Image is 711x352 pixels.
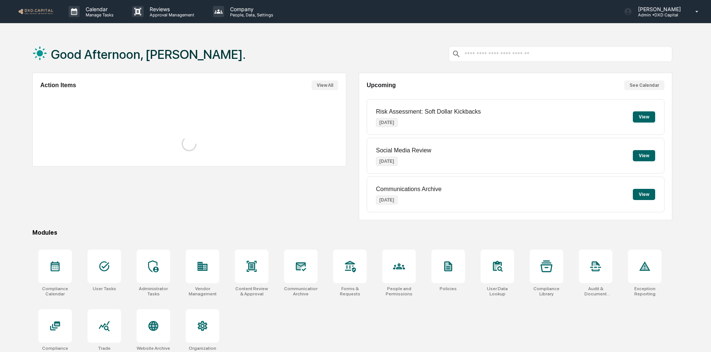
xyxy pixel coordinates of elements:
[376,108,481,115] p: Risk Assessment: Soft Dollar Kickbacks
[367,82,396,89] h2: Upcoming
[376,147,431,154] p: Social Media Review
[440,286,457,291] div: Policies
[137,346,170,351] div: Website Archive
[376,186,441,193] p: Communications Archive
[579,286,612,296] div: Audit & Document Logs
[382,286,416,296] div: People and Permissions
[235,286,268,296] div: Content Review & Approval
[481,286,514,296] div: User Data Lookup
[224,12,277,18] p: People, Data, Settings
[80,12,117,18] p: Manage Tasks
[80,6,117,12] p: Calendar
[633,189,655,200] button: View
[624,80,664,90] button: See Calendar
[284,286,318,296] div: Communications Archive
[18,8,54,15] img: logo
[376,157,398,166] p: [DATE]
[137,286,170,296] div: Administrator Tasks
[376,196,398,204] p: [DATE]
[530,286,563,296] div: Compliance Library
[376,118,398,127] p: [DATE]
[224,6,277,12] p: Company
[51,47,246,62] h1: Good Afternoon, [PERSON_NAME].
[632,6,685,12] p: [PERSON_NAME]
[40,82,76,89] h2: Action Items
[38,286,72,296] div: Compliance Calendar
[93,286,116,291] div: User Tasks
[32,229,672,236] div: Modules
[144,6,198,12] p: Reviews
[333,286,367,296] div: Forms & Requests
[312,80,338,90] button: View All
[632,12,685,18] p: Admin • DXD Capital
[144,12,198,18] p: Approval Management
[633,150,655,161] button: View
[633,111,655,123] button: View
[186,286,219,296] div: Vendor Management
[628,286,661,296] div: Exception Reporting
